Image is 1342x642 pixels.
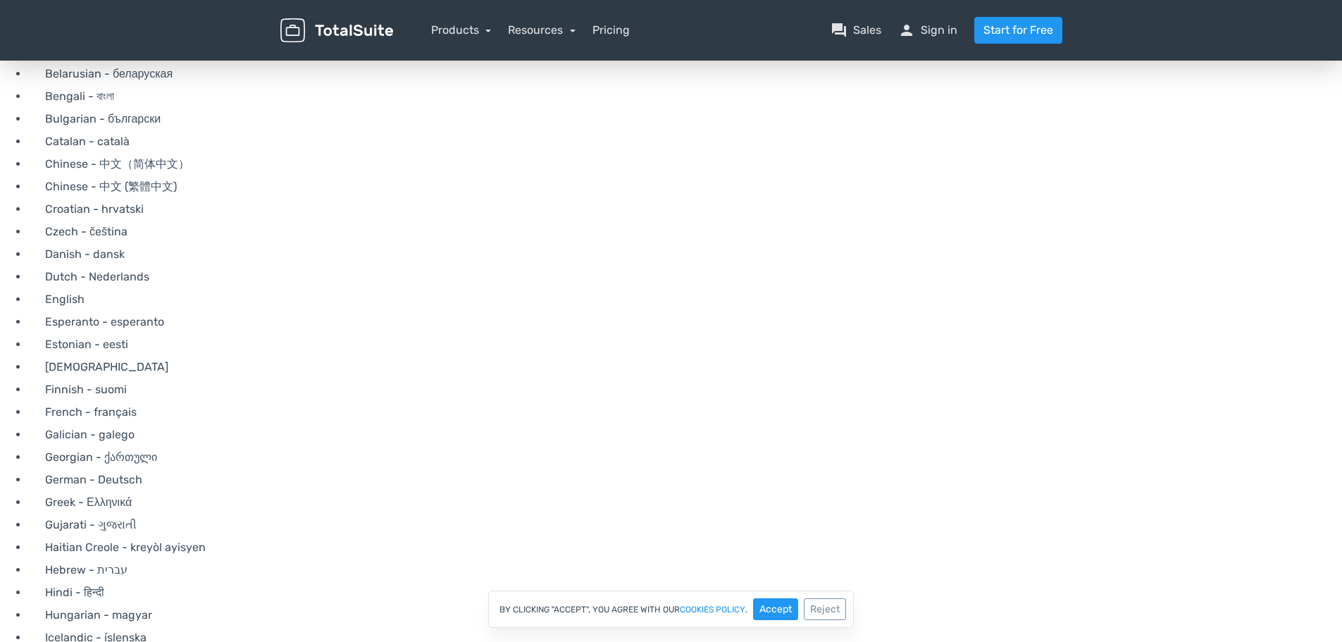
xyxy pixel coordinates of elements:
[28,243,1342,266] a: Danish - dansk
[488,591,854,628] div: By clicking "Accept", you agree with our .
[28,491,1342,514] a: Greek - Ελληνικά
[28,333,1342,356] a: Estonian - eesti
[28,424,1342,446] a: Galician - galego
[28,401,1342,424] a: French - français
[898,22,957,39] a: personSign in
[28,469,1342,491] a: German - Deutsch
[831,22,881,39] a: question_answerSales
[753,598,798,620] button: Accept
[28,221,1342,243] a: Czech - čeština
[28,85,1342,108] a: Bengali - বাংলা
[431,23,492,37] a: Products
[28,356,1342,378] a: [DEMOGRAPHIC_DATA]
[28,446,1342,469] a: Georgian - ქართული
[680,605,745,614] a: cookies policy
[28,198,1342,221] a: Croatian - hrvatski
[28,175,1342,198] a: Chinese - 中文 (繁體中文)
[28,536,1342,559] a: Haitian Creole - kreyòl ayisyen
[28,288,1342,311] a: English
[28,130,1342,153] a: Catalan - català
[28,153,1342,175] a: Chinese - 中文（简体中文）
[898,22,915,39] span: person
[974,17,1062,44] a: Start for Free
[280,18,393,43] img: TotalSuite for WordPress
[28,378,1342,401] a: Finnish - suomi
[508,23,576,37] a: Resources
[28,514,1342,536] a: Gujarati - ગુજરાતી
[28,108,1342,130] a: Bulgarian - български
[28,311,1342,333] a: Esperanto - esperanto
[804,598,846,620] button: Reject
[831,22,847,39] span: question_answer
[28,559,1342,581] a: Hebrew - ‎‫עברית‬‎
[28,266,1342,288] a: Dutch - Nederlands
[592,22,630,39] a: Pricing
[28,63,1342,85] a: Belarusian - беларуская
[28,581,1342,604] a: Hindi - हिन्दी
